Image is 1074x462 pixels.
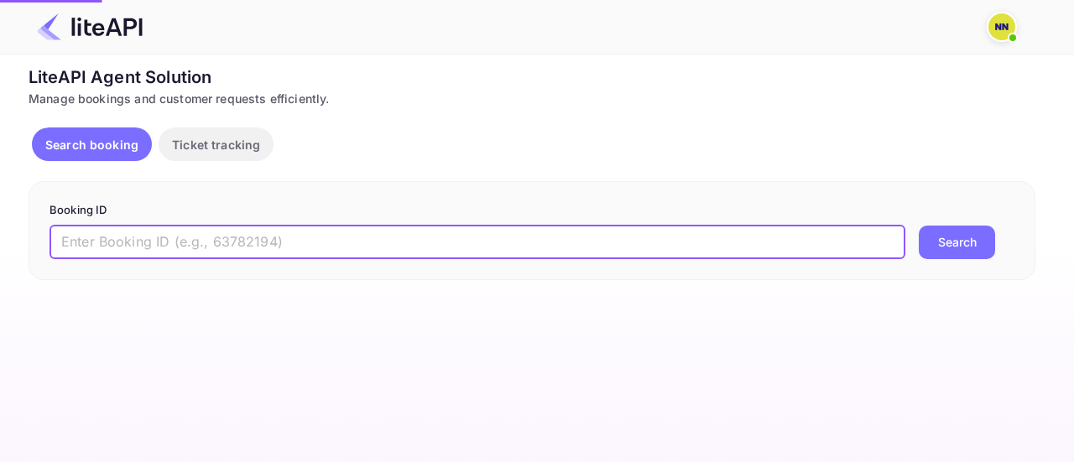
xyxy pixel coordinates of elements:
img: LiteAPI Logo [37,13,143,40]
p: Search booking [45,136,138,153]
p: Ticket tracking [172,136,260,153]
div: LiteAPI Agent Solution [29,65,1035,90]
div: Manage bookings and customer requests efficiently. [29,90,1035,107]
img: N/A N/A [988,13,1015,40]
p: Booking ID [50,202,1014,219]
input: Enter Booking ID (e.g., 63782194) [50,226,905,259]
button: Search [919,226,995,259]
